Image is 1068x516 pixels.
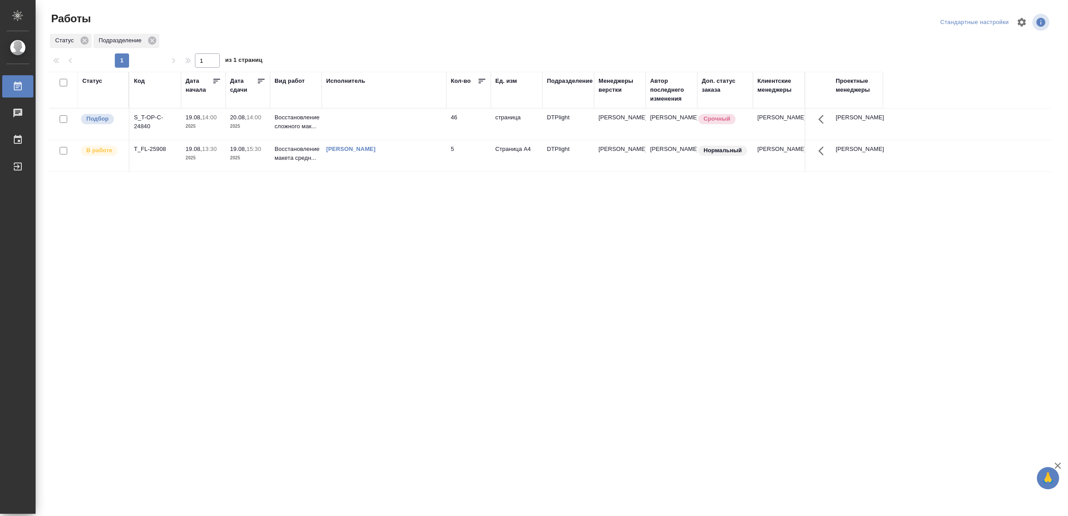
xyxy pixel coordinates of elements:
[491,140,542,171] td: Страница А4
[446,109,491,140] td: 46
[247,114,261,121] p: 14:00
[230,114,247,121] p: 20.08,
[80,145,124,157] div: Исполнитель выполняет работу
[86,114,109,123] p: Подбор
[650,77,693,103] div: Автор последнего изменения
[542,109,594,140] td: DTPlight
[230,122,266,131] p: 2025
[326,146,376,152] a: [PERSON_NAME]
[186,77,212,94] div: Дата начала
[134,145,177,154] div: T_FL-25908
[753,140,805,171] td: [PERSON_NAME]
[547,77,593,85] div: Подразделение
[1011,12,1032,33] span: Настроить таблицу
[491,109,542,140] td: страница
[275,77,305,85] div: Вид работ
[49,12,91,26] span: Работы
[99,36,145,45] p: Подразделение
[225,55,263,68] span: из 1 страниц
[80,113,124,125] div: Можно подбирать исполнителей
[55,36,77,45] p: Статус
[831,140,883,171] td: [PERSON_NAME]
[82,77,102,85] div: Статус
[757,77,800,94] div: Клиентские менеджеры
[1032,14,1051,31] span: Посмотреть информацию
[646,140,697,171] td: [PERSON_NAME]
[230,146,247,152] p: 19.08,
[753,109,805,140] td: [PERSON_NAME]
[704,146,742,155] p: Нормальный
[831,109,883,140] td: [PERSON_NAME]
[186,146,202,152] p: 19.08,
[836,77,878,94] div: Проектные менеджеры
[275,145,317,163] p: Восстановление макета средн...
[599,77,641,94] div: Менеджеры верстки
[495,77,517,85] div: Ед. изм
[202,146,217,152] p: 13:30
[1037,467,1059,489] button: 🙏
[704,114,730,123] p: Срочный
[50,34,92,48] div: Статус
[275,113,317,131] p: Восстановление сложного мак...
[186,154,221,163] p: 2025
[186,114,202,121] p: 19.08,
[938,16,1011,29] div: split button
[186,122,221,131] p: 2025
[599,145,641,154] p: [PERSON_NAME]
[599,113,641,122] p: [PERSON_NAME]
[813,109,834,130] button: Здесь прячутся важные кнопки
[247,146,261,152] p: 15:30
[542,140,594,171] td: DTPlight
[646,109,697,140] td: [PERSON_NAME]
[202,114,217,121] p: 14:00
[230,77,257,94] div: Дата сдачи
[86,146,112,155] p: В работе
[451,77,471,85] div: Кол-во
[230,154,266,163] p: 2025
[134,77,145,85] div: Код
[93,34,159,48] div: Подразделение
[813,140,834,162] button: Здесь прячутся важные кнопки
[134,113,177,131] div: S_T-OP-C-24840
[702,77,748,94] div: Доп. статус заказа
[446,140,491,171] td: 5
[326,77,365,85] div: Исполнитель
[1040,469,1056,488] span: 🙏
